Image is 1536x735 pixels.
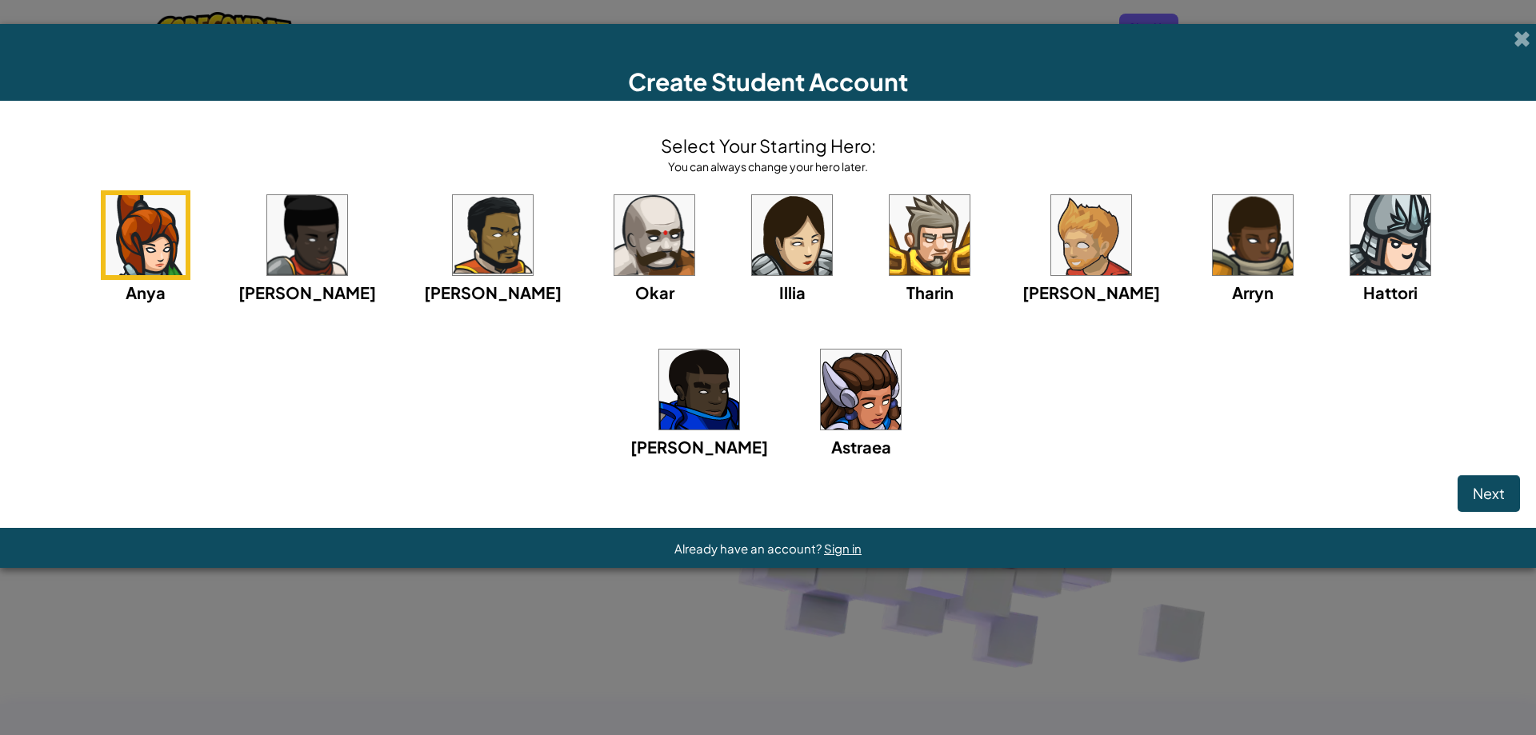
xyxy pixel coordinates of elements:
[1363,282,1418,302] span: Hattori
[630,437,768,457] span: [PERSON_NAME]
[628,66,908,97] span: Create Student Account
[106,195,186,275] img: portrait.png
[821,350,901,429] img: portrait.png
[779,282,806,302] span: Illia
[1350,195,1430,275] img: portrait.png
[906,282,954,302] span: Tharin
[831,437,891,457] span: Astraea
[674,541,824,556] span: Already have an account?
[453,195,533,275] img: portrait.png
[1473,484,1505,502] span: Next
[267,195,347,275] img: portrait.png
[1213,195,1293,275] img: portrait.png
[661,158,876,174] div: You can always change your hero later.
[1232,282,1274,302] span: Arryn
[659,350,739,429] img: portrait.png
[1051,195,1131,275] img: portrait.png
[890,195,970,275] img: portrait.png
[614,195,694,275] img: portrait.png
[661,133,876,158] h4: Select Your Starting Hero:
[752,195,832,275] img: portrait.png
[1022,282,1160,302] span: [PERSON_NAME]
[424,282,562,302] span: [PERSON_NAME]
[824,541,862,556] a: Sign in
[635,282,674,302] span: Okar
[1458,475,1520,512] button: Next
[238,282,376,302] span: [PERSON_NAME]
[126,282,166,302] span: Anya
